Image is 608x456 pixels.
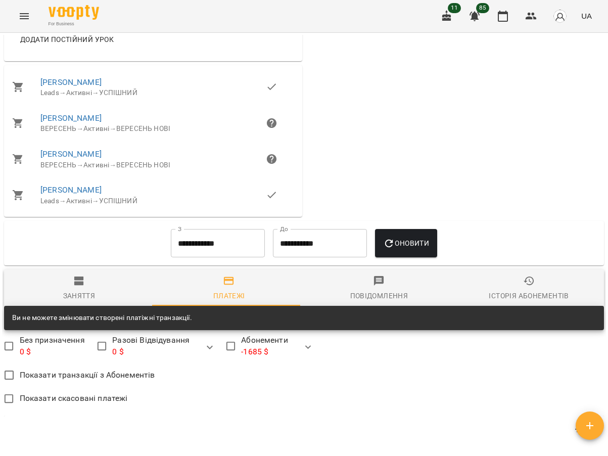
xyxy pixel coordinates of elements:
[448,3,461,13] span: 11
[577,7,596,25] button: UA
[20,369,155,381] span: Показати транзакції з Абонементів
[40,185,102,195] a: [PERSON_NAME]
[40,77,102,87] a: [PERSON_NAME]
[553,9,567,23] img: avatar_s.png
[40,88,266,98] div: Leads Активні УСПІШНИЙ
[489,290,569,302] div: Історія абонементів
[112,334,190,358] span: Разові Відвідування
[109,124,116,132] span: →
[40,124,266,134] div: ВЕРЕСЕНЬ Активні ВЕРЕСЕНЬ НОВІ
[63,290,96,302] div: Заняття
[213,290,245,302] div: Платежі
[4,416,604,448] div: Table Toolbar
[16,30,118,49] button: Додати постійний урок
[112,346,190,358] p: 0 $
[383,237,429,249] span: Оновити
[241,334,288,358] span: Абонементи
[92,197,99,205] span: →
[49,5,99,20] img: Voopty Logo
[40,160,266,170] div: ВЕРЕСЕНЬ Активні ВЕРЕСЕНЬ НОВІ
[12,309,192,327] div: Ви не можете змінювати створені платіжні транзакції.
[20,33,114,45] span: Додати постійний урок
[40,196,266,206] div: Leads Активні УСПІШНИЙ
[76,161,83,169] span: →
[241,346,288,358] p: -1685 $
[581,11,592,21] span: UA
[375,229,437,257] button: Оновити
[92,88,99,97] span: →
[76,124,83,132] span: →
[40,149,102,159] a: [PERSON_NAME]
[40,113,102,123] a: [PERSON_NAME]
[20,392,128,404] span: Показати скасовані платежі
[476,3,489,13] span: 85
[350,290,408,302] div: Повідомлення
[49,21,99,27] span: For Business
[20,334,85,358] span: Без призначення
[12,4,36,28] button: Menu
[20,346,85,358] p: 0 $
[59,88,66,97] span: →
[109,161,116,169] span: →
[59,197,66,205] span: →
[568,420,592,444] button: Фільтр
